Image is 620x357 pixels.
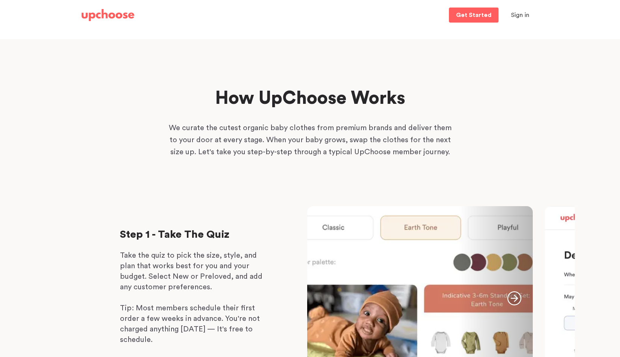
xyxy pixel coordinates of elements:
[82,8,134,23] a: UpChoose
[120,303,270,345] p: Tip: Most members schedule their first order a few weeks in advance. You're not charged anything ...
[82,9,134,21] img: UpChoose
[502,8,539,23] button: Sign in
[511,12,529,18] span: Sign in
[449,8,499,23] a: Get Started
[456,12,491,18] p: Get Started
[167,122,453,158] p: We curate the cutest organic baby clothes from premium brands and deliver them to your door at ev...
[120,250,270,292] p: Take the quiz to pick the size, style, and plan that works best for you and your budget. Select N...
[157,87,463,111] h1: How UpChoose Works
[120,229,270,241] p: Step 1 - Take The Quiz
